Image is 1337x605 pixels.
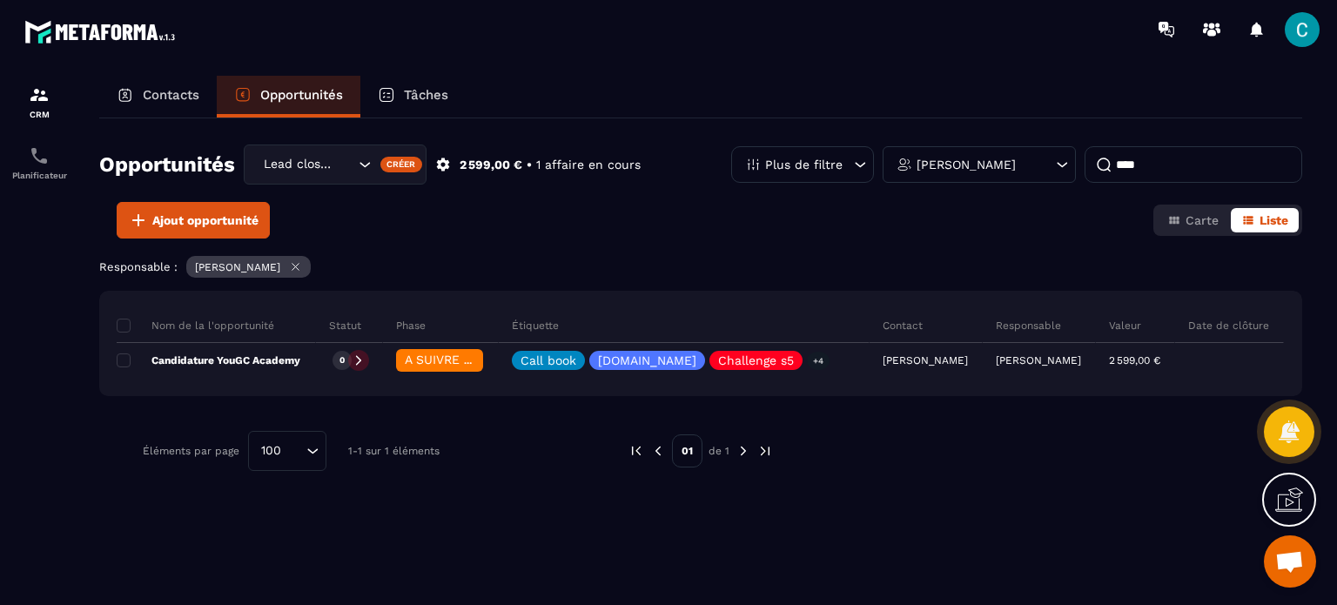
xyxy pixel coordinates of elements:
[996,354,1081,366] p: [PERSON_NAME]
[4,71,74,132] a: formationformationCRM
[248,431,326,471] div: Search for option
[1260,213,1288,227] span: Liste
[29,84,50,105] img: formation
[883,319,923,333] p: Contact
[329,319,361,333] p: Statut
[1157,208,1229,232] button: Carte
[260,87,343,103] p: Opportunités
[244,145,427,185] div: Search for option
[380,157,423,172] div: Créer
[24,16,181,48] img: logo
[536,157,641,173] p: 1 affaire en cours
[1188,319,1269,333] p: Date de clôture
[1109,319,1141,333] p: Valeur
[339,354,345,366] p: 0
[917,158,1016,171] p: [PERSON_NAME]
[396,319,426,333] p: Phase
[259,155,337,174] span: Lead closing
[405,353,479,366] span: A SUIVRE ⏳
[709,444,729,458] p: de 1
[143,445,239,457] p: Éléments par page
[4,171,74,180] p: Planificateur
[527,157,532,173] p: •
[757,443,773,459] img: next
[718,354,794,366] p: Challenge s5
[255,441,287,460] span: 100
[1109,354,1160,366] p: 2 599,00 €
[99,260,178,273] p: Responsable :
[117,319,274,333] p: Nom de la l'opportunité
[1264,535,1316,588] div: Ouvrir le chat
[195,261,280,273] p: [PERSON_NAME]
[99,76,217,118] a: Contacts
[736,443,751,459] img: next
[512,319,559,333] p: Étiquette
[348,445,440,457] p: 1-1 sur 1 éléments
[152,212,259,229] span: Ajout opportunité
[117,202,270,239] button: Ajout opportunité
[117,353,300,367] p: Candidature YouGC Academy
[996,319,1061,333] p: Responsable
[4,132,74,193] a: schedulerschedulerPlanificateur
[404,87,448,103] p: Tâches
[1231,208,1299,232] button: Liste
[143,87,199,103] p: Contacts
[287,441,302,460] input: Search for option
[521,354,576,366] p: Call book
[4,110,74,119] p: CRM
[628,443,644,459] img: prev
[598,354,696,366] p: [DOMAIN_NAME]
[460,157,522,173] p: 2 599,00 €
[337,155,354,174] input: Search for option
[217,76,360,118] a: Opportunités
[672,434,702,467] p: 01
[29,145,50,166] img: scheduler
[360,76,466,118] a: Tâches
[765,158,843,171] p: Plus de filtre
[1186,213,1219,227] span: Carte
[650,443,666,459] img: prev
[807,352,830,370] p: +4
[99,147,235,182] h2: Opportunités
